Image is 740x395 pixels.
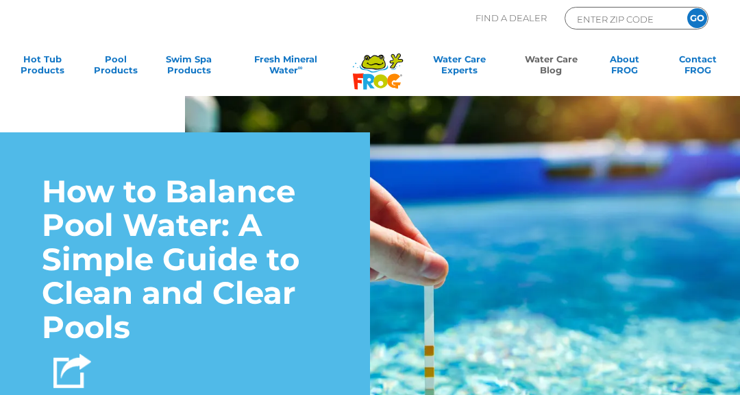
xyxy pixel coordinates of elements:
a: Swim SpaProducts [160,53,217,81]
h1: How to Balance Pool Water: A Simple Guide to Clean and Clear Pools [42,174,328,344]
a: PoolProducts [87,53,144,81]
img: Frog Products Logo [345,36,410,90]
a: Water CareExperts [412,53,506,81]
sup: ∞ [298,64,303,71]
a: AboutFROG [596,53,653,81]
a: Hot TubProducts [14,53,71,81]
p: Find A Dealer [476,7,547,29]
input: GO [687,8,707,28]
img: Share [53,354,91,388]
a: ContactFROG [669,53,726,81]
a: Water CareBlog [523,53,580,81]
a: Fresh MineralWater∞ [234,53,338,81]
